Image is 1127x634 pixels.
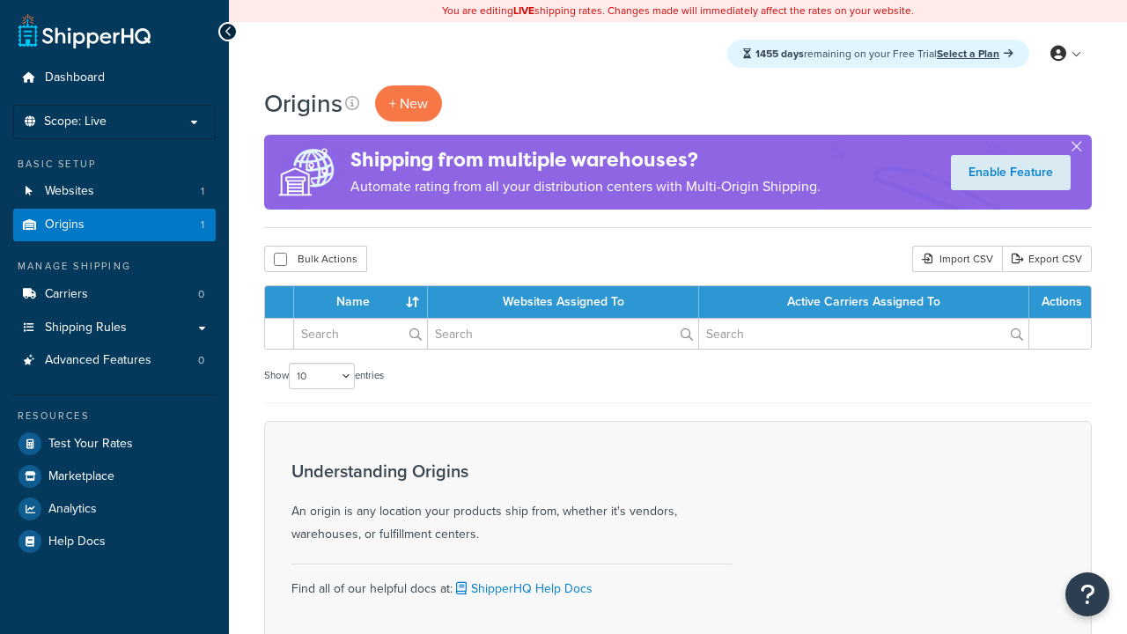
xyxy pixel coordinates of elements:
a: Analytics [13,493,216,525]
th: Active Carriers Assigned To [699,286,1029,318]
li: Websites [13,175,216,208]
h3: Understanding Origins [291,461,732,481]
li: Carriers [13,278,216,311]
th: Websites Assigned To [428,286,699,318]
button: Open Resource Center [1065,572,1109,616]
a: Help Docs [13,526,216,557]
h4: Shipping from multiple warehouses? [350,145,821,174]
h1: Origins [264,86,343,121]
a: Select a Plan [937,46,1013,62]
div: Manage Shipping [13,259,216,274]
div: Import CSV [912,246,1002,272]
span: Websites [45,184,94,199]
div: Resources [13,409,216,424]
span: 1 [201,217,204,232]
div: An origin is any location your products ship from, whether it's vendors, warehouses, or fulfillme... [291,461,732,546]
input: Search [428,319,698,349]
th: Actions [1029,286,1091,318]
label: Show entries [264,363,384,389]
span: Help Docs [48,534,106,549]
img: ad-origins-multi-dfa493678c5a35abed25fd24b4b8a3fa3505936ce257c16c00bdefe2f3200be3.png [264,135,350,210]
span: Marketplace [48,469,114,484]
select: Showentries [289,363,355,389]
a: ShipperHQ Home [18,13,151,48]
span: Scope: Live [44,114,107,129]
span: Origins [45,217,85,232]
a: Websites 1 [13,175,216,208]
div: remaining on your Free Trial [727,40,1029,68]
a: Shipping Rules [13,312,216,344]
a: Carriers 0 [13,278,216,311]
li: Advanced Features [13,344,216,377]
a: ShipperHQ Help Docs [453,579,593,598]
span: Test Your Rates [48,437,133,452]
span: Analytics [48,502,97,517]
li: Origins [13,209,216,241]
a: Export CSV [1002,246,1092,272]
p: Automate rating from all your distribution centers with Multi-Origin Shipping. [350,174,821,199]
a: Test Your Rates [13,428,216,460]
a: Marketplace [13,461,216,492]
div: Find all of our helpful docs at: [291,564,732,601]
a: + New [375,85,442,122]
span: 0 [198,353,204,368]
span: Carriers [45,287,88,302]
span: Shipping Rules [45,321,127,335]
th: Name [294,286,428,318]
a: Enable Feature [951,155,1071,190]
span: + New [389,93,428,114]
a: Dashboard [13,62,216,94]
a: Origins 1 [13,209,216,241]
b: LIVE [513,3,534,18]
a: Advanced Features 0 [13,344,216,377]
button: Bulk Actions [264,246,367,272]
div: Basic Setup [13,157,216,172]
input: Search [294,319,427,349]
input: Search [699,319,1028,349]
strong: 1455 days [755,46,804,62]
span: Advanced Features [45,353,151,368]
span: 1 [201,184,204,199]
span: Dashboard [45,70,105,85]
span: 0 [198,287,204,302]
